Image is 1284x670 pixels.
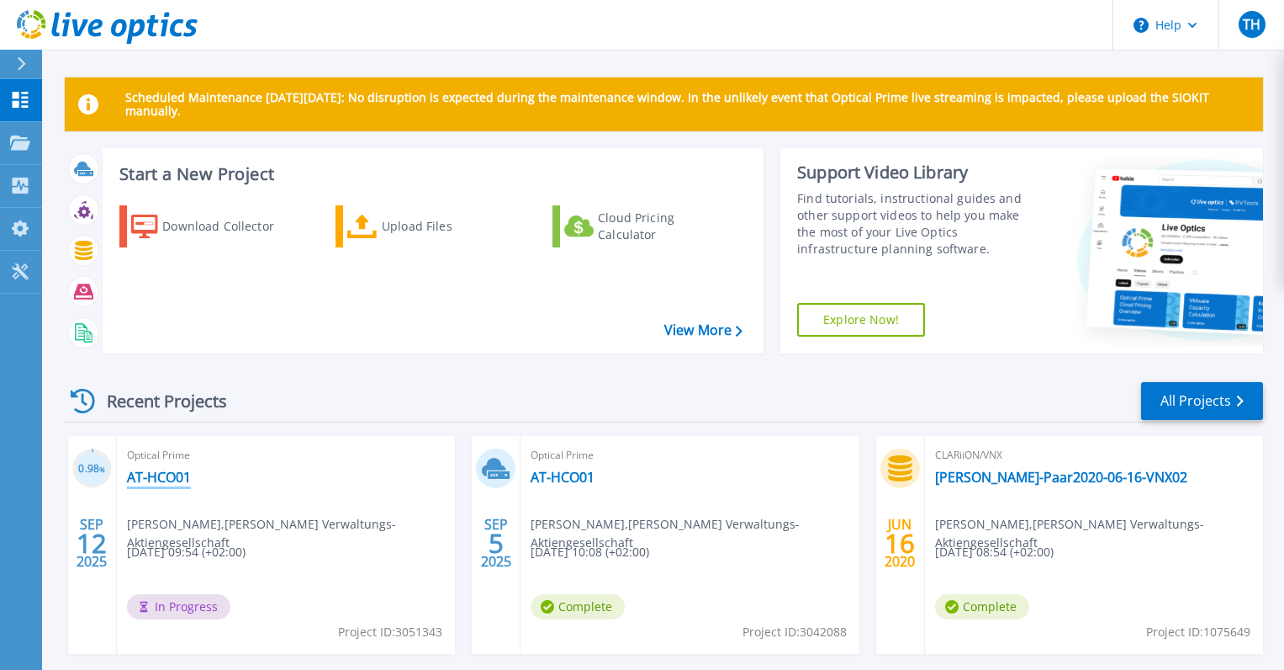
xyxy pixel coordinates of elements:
[127,446,445,465] span: Optical Prime
[935,469,1187,486] a: [PERSON_NAME]-Paar2020-06-16-VNX02
[336,205,523,247] a: Upload Files
[1146,623,1250,641] span: Project ID: 1075649
[480,513,512,574] div: SEP 2025
[935,594,1029,619] span: Complete
[664,322,742,338] a: View More
[125,91,1250,118] p: Scheduled Maintenance [DATE][DATE]: No disruption is expected during the maintenance window. In t...
[598,210,732,243] div: Cloud Pricing Calculator
[1243,18,1260,31] span: TH
[531,469,594,486] a: AT-HCO01
[127,543,246,561] span: [DATE] 09:54 (+02:00)
[552,205,740,247] a: Cloud Pricing Calculator
[489,536,504,550] span: 5
[338,623,442,641] span: Project ID: 3051343
[935,543,1054,561] span: [DATE] 08:54 (+02:00)
[935,446,1253,465] span: CLARiiON/VNX
[531,543,649,561] span: [DATE] 10:08 (+02:00)
[72,460,112,479] h3: 0.98
[935,515,1263,552] span: [PERSON_NAME] , [PERSON_NAME] Verwaltungs-Aktiengesellschaft
[885,536,915,550] span: 16
[99,465,105,474] span: %
[531,594,625,619] span: Complete
[127,469,191,486] a: AT-HCO01
[884,513,916,574] div: JUN 2020
[119,165,742,183] h3: Start a New Project
[76,513,108,574] div: SEP 2025
[797,162,1039,183] div: Support Video Library
[531,446,848,465] span: Optical Prime
[127,515,455,552] span: [PERSON_NAME] , [PERSON_NAME] Verwaltungs-Aktiengesellschaft
[742,623,847,641] span: Project ID: 3042088
[797,190,1039,258] div: Find tutorials, instructional guides and other support videos to help you make the most of your L...
[65,380,250,422] div: Recent Projects
[162,210,297,243] div: Download Collector
[382,210,516,243] div: Upload Files
[119,205,307,247] a: Download Collector
[127,594,230,619] span: In Progress
[1141,382,1263,420] a: All Projects
[797,303,925,337] a: Explore Now!
[531,515,859,552] span: [PERSON_NAME] , [PERSON_NAME] Verwaltungs-Aktiengesellschaft
[77,536,107,550] span: 12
